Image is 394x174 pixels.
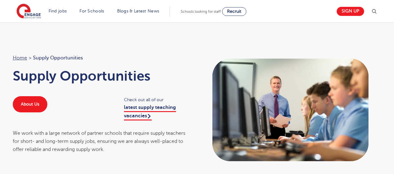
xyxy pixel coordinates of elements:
a: Find jobs [49,9,67,13]
h1: Supply Opportunities [13,68,191,84]
span: > [29,55,31,61]
div: We work with a large network of partner schools that require supply teachers for short- and long-... [13,129,191,154]
a: Home [13,55,27,61]
a: Recruit [222,7,246,16]
span: Schools looking for staff [181,9,221,14]
span: Supply Opportunities [33,54,83,62]
a: Sign up [337,7,364,16]
a: For Schools [79,9,104,13]
span: Check out all of our [124,96,191,103]
img: Engage Education [17,4,41,19]
a: Blogs & Latest News [117,9,159,13]
a: latest supply teaching vacancies [124,105,176,120]
span: Recruit [227,9,241,14]
a: About Us [13,96,47,112]
nav: breadcrumb [13,54,191,62]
